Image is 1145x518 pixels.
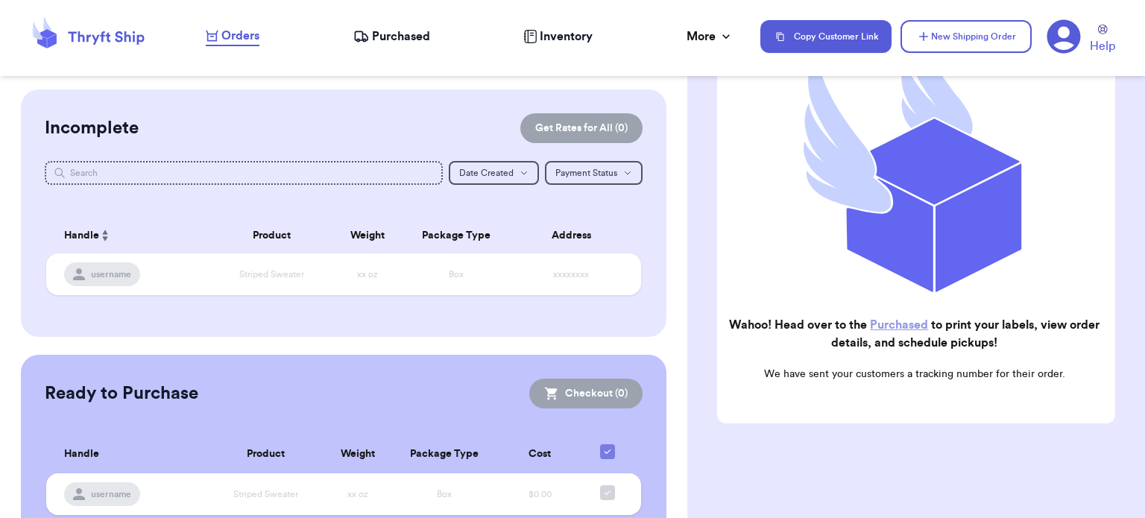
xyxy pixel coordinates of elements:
[99,227,111,244] button: Sort ascending
[91,268,131,280] span: username
[91,488,131,500] span: username
[449,161,539,185] button: Date Created
[393,435,497,473] th: Package Type
[64,446,99,462] span: Handle
[529,379,643,408] button: Checkout (0)
[449,270,464,279] span: Box
[357,270,378,279] span: xx oz
[760,20,892,53] button: Copy Customer Link
[523,28,593,45] a: Inventory
[540,28,593,45] span: Inventory
[900,20,1032,53] button: New Shipping Order
[403,218,511,253] th: Package Type
[353,28,430,45] a: Purchased
[1090,25,1115,55] a: Help
[529,490,552,499] span: $0.00
[496,435,583,473] th: Cost
[239,270,304,279] span: Striped Sweater
[45,116,139,140] h2: Incomplete
[332,218,403,253] th: Weight
[437,490,452,499] span: Box
[45,382,198,405] h2: Ready to Purchase
[729,367,1100,382] p: We have sent your customers a tracking number for their order.
[233,490,298,499] span: Striped Sweater
[221,27,259,45] span: Orders
[545,161,643,185] button: Payment Status
[553,270,589,279] span: xxxxxxxx
[212,218,332,253] th: Product
[324,435,393,473] th: Weight
[347,490,368,499] span: xx oz
[64,228,99,244] span: Handle
[372,28,430,45] span: Purchased
[520,113,643,143] button: Get Rates for All (0)
[45,161,443,185] input: Search
[208,435,324,473] th: Product
[510,218,641,253] th: Address
[870,319,928,331] a: Purchased
[459,168,514,177] span: Date Created
[729,316,1100,352] h2: Wahoo! Head over to the to print your labels, view order details, and schedule pickups!
[687,28,734,45] div: More
[206,27,259,46] a: Orders
[555,168,617,177] span: Payment Status
[1090,37,1115,55] span: Help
